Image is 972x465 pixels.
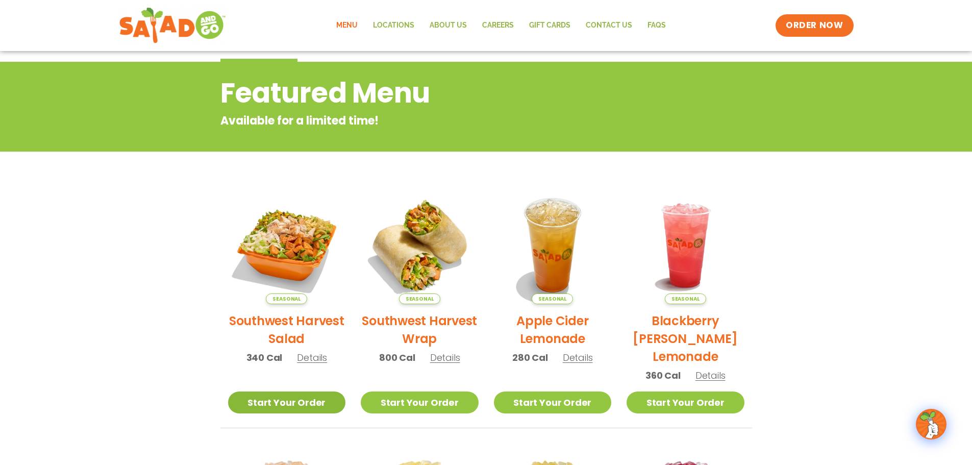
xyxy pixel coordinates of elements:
a: ORDER NOW [776,14,853,37]
span: 360 Cal [645,369,681,382]
h2: Featured Menu [220,72,670,114]
span: Seasonal [665,293,706,304]
span: 340 Cal [246,351,283,364]
span: Details [430,351,460,364]
span: 800 Cal [379,351,415,364]
a: GIFT CARDS [521,14,578,37]
h2: Apple Cider Lemonade [494,312,612,348]
nav: Menu [329,14,674,37]
a: Contact Us [578,14,640,37]
h2: Blackberry [PERSON_NAME] Lemonade [627,312,744,365]
h2: Southwest Harvest Salad [228,312,346,348]
span: Seasonal [532,293,573,304]
span: Details [695,369,726,382]
a: About Us [422,14,475,37]
img: wpChatIcon [917,410,945,438]
a: FAQs [640,14,674,37]
p: Available for a limited time! [220,112,670,129]
span: Seasonal [399,293,440,304]
h2: Southwest Harvest Wrap [361,312,479,348]
span: Seasonal [266,293,307,304]
a: Locations [365,14,422,37]
span: ORDER NOW [786,19,843,32]
a: Start Your Order [627,391,744,413]
img: Product photo for Blackberry Bramble Lemonade [627,186,744,304]
a: Start Your Order [494,391,612,413]
span: Details [297,351,327,364]
a: Menu [329,14,365,37]
img: Product photo for Apple Cider Lemonade [494,186,612,304]
img: new-SAG-logo-768×292 [119,5,227,46]
img: Product photo for Southwest Harvest Wrap [361,186,479,304]
a: Start Your Order [228,391,346,413]
span: Details [563,351,593,364]
a: Start Your Order [361,391,479,413]
span: 280 Cal [512,351,548,364]
a: Careers [475,14,521,37]
img: Product photo for Southwest Harvest Salad [228,186,346,304]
